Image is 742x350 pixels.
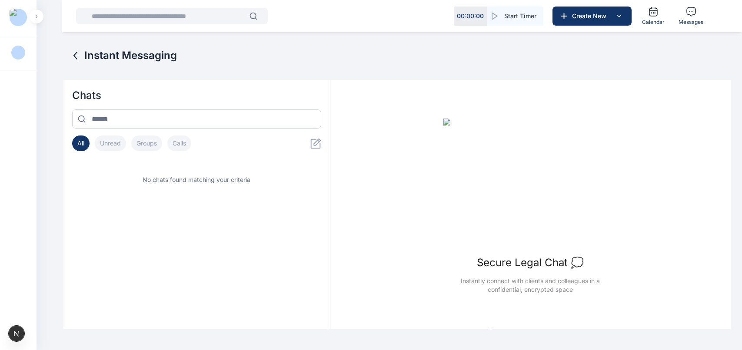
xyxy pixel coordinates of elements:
[10,9,27,26] img: Logo
[84,49,177,63] span: Instant Messaging
[7,10,30,24] button: Logo
[504,12,536,20] span: Start Timer
[552,7,632,26] button: Create New
[167,135,191,151] button: Calls
[487,7,543,26] button: Start Timer
[554,328,573,335] a: secure
[679,19,703,26] span: Messages
[497,327,573,336] span: Your legal chats are
[447,277,614,294] span: Instantly connect with clients and colleagues in a confidential, encrypted space
[443,119,617,249] img: No Open Chat
[639,3,668,29] a: Calendar
[642,19,665,26] span: Calendar
[72,162,321,198] div: No chats found matching your criteria
[569,12,614,20] span: Create New
[675,3,707,29] a: Messages
[72,135,90,151] button: All
[131,135,162,151] button: Groups
[72,89,321,102] h2: Chats
[477,256,584,270] h3: Secure Legal Chat 💭
[95,135,126,151] button: Unread
[457,12,484,20] p: 00 : 00 : 00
